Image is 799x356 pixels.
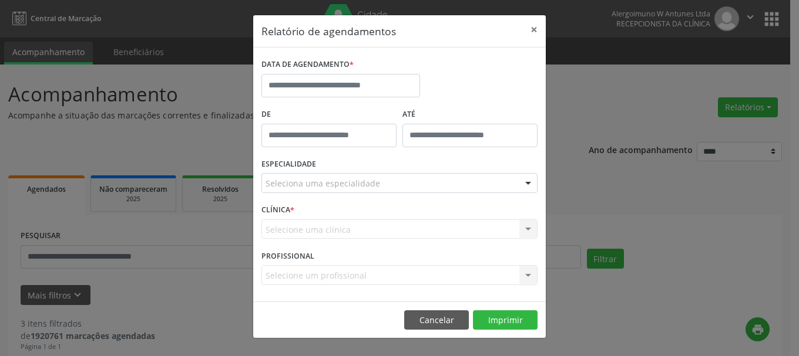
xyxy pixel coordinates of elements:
label: ESPECIALIDADE [261,155,316,174]
label: CLÍNICA [261,201,294,219]
label: PROFISSIONAL [261,247,314,265]
button: Imprimir [473,310,538,330]
span: Seleciona uma especialidade [266,177,380,189]
h5: Relatório de agendamentos [261,23,396,39]
label: ATÉ [402,106,538,124]
label: DATA DE AGENDAMENTO [261,56,354,74]
button: Close [522,15,546,44]
label: De [261,106,397,124]
button: Cancelar [404,310,469,330]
